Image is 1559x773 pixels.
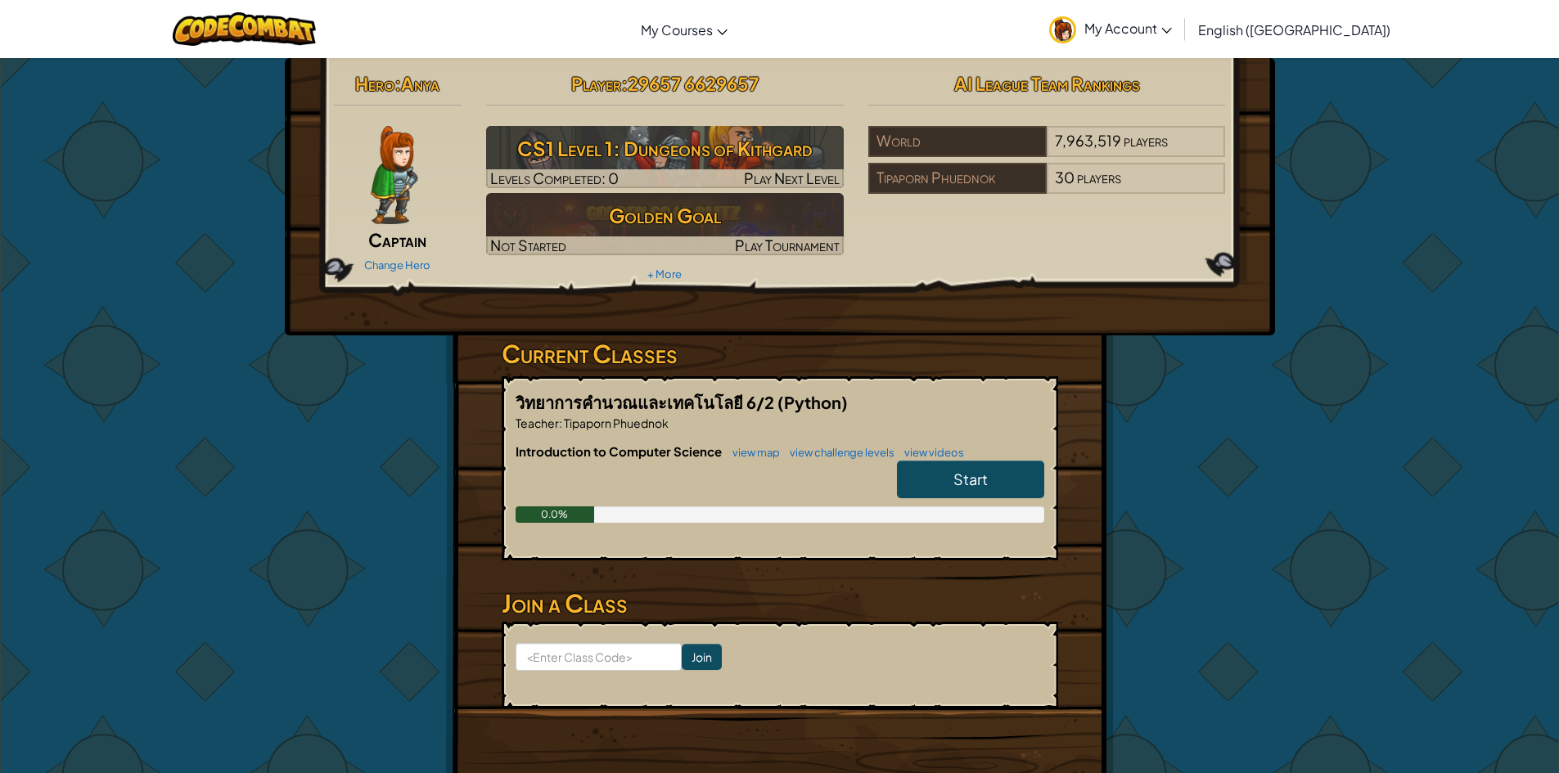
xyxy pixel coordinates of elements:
span: Introduction to Computer Science [516,443,724,459]
span: AI League Team Rankings [954,72,1140,95]
a: view challenge levels [782,446,894,459]
span: Player [571,72,621,95]
span: Play Tournament [735,236,840,254]
span: English ([GEOGRAPHIC_DATA]) [1198,21,1390,38]
img: Golden Goal [486,193,844,255]
a: Play Next Level [486,126,844,188]
span: 29657 6629657 [628,72,759,95]
span: Levels Completed: 0 [490,169,619,187]
a: view videos [896,446,964,459]
div: 0.0% [516,506,595,523]
span: Tipaporn Phuednok [562,416,669,430]
a: Golden GoalNot StartedPlay Tournament [486,193,844,255]
span: My Courses [641,21,713,38]
a: My Account [1041,3,1180,55]
span: วิทยาการคำนวณและเทคโนโลยี 6/2 [516,392,777,412]
span: Play Next Level [744,169,840,187]
span: : [394,72,401,95]
h3: CS1 Level 1: Dungeons of Kithgard [486,130,844,167]
h3: Join a Class [502,585,1058,622]
img: CodeCombat logo [173,12,316,46]
span: My Account [1084,20,1172,37]
span: Hero [355,72,394,95]
input: Join [682,644,722,670]
h3: Golden Goal [486,197,844,234]
span: Not Started [490,236,566,254]
img: CS1 Level 1: Dungeons of Kithgard [486,126,844,188]
img: avatar [1049,16,1076,43]
span: : [559,416,562,430]
a: + More [647,267,682,281]
a: English ([GEOGRAPHIC_DATA]) [1190,7,1399,52]
span: 7,963,519 [1055,131,1121,150]
img: captain-pose.png [371,126,417,224]
span: (Python) [777,392,848,412]
span: players [1077,168,1121,187]
a: My Courses [633,7,736,52]
span: : [621,72,628,95]
a: view map [724,446,780,459]
h3: Current Classes [502,335,1058,372]
div: World [868,126,1047,157]
div: Tipaporn Phuednok [868,163,1047,194]
span: Anya [401,72,439,95]
a: Change Hero [364,258,430,272]
a: Tipaporn Phuednok30players [868,178,1226,197]
a: World7,963,519players [868,142,1226,160]
span: Teacher [516,416,559,430]
input: <Enter Class Code> [516,643,682,671]
span: Captain [368,228,426,251]
span: Start [953,470,988,488]
span: players [1124,131,1168,150]
span: 30 [1055,168,1075,187]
